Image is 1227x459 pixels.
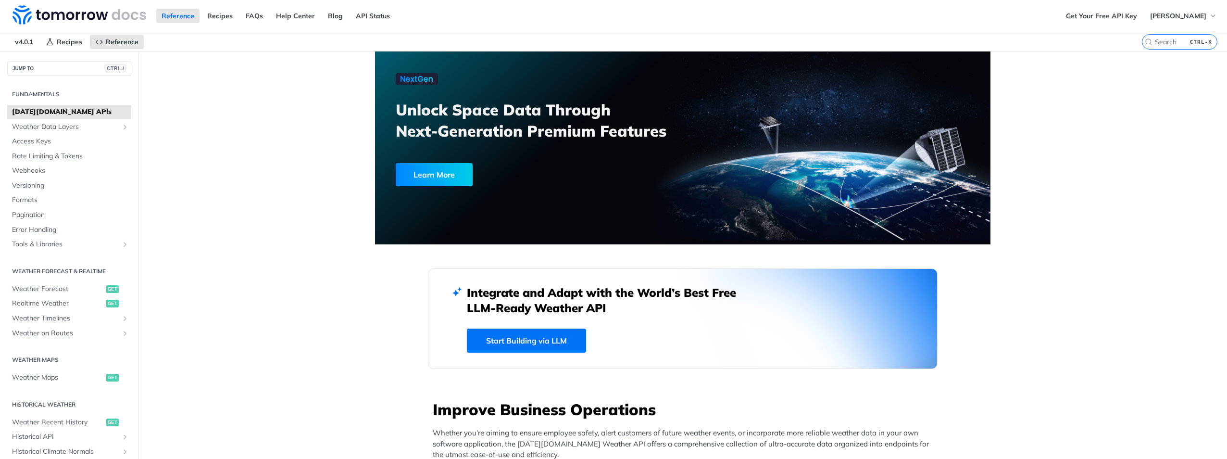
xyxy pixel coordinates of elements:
[396,73,438,85] img: NextGen
[121,433,129,441] button: Show subpages for Historical API
[1061,9,1142,23] a: Get Your Free API Key
[7,311,131,326] a: Weather TimelinesShow subpages for Weather Timelines
[7,237,131,252] a: Tools & LibrariesShow subpages for Tools & Libraries
[12,373,104,382] span: Weather Maps
[396,163,634,186] a: Learn More
[202,9,238,23] a: Recipes
[12,137,129,146] span: Access Keys
[467,285,751,316] h2: Integrate and Adapt with the World’s Best Free LLM-Ready Weather API
[7,415,131,430] a: Weather Recent Historyget
[1145,38,1152,46] svg: Search
[7,134,131,149] a: Access Keys
[7,208,131,222] a: Pagination
[106,419,119,426] span: get
[271,9,320,23] a: Help Center
[7,356,131,364] h2: Weather Maps
[433,399,938,420] h3: Improve Business Operations
[106,38,138,46] span: Reference
[12,314,119,323] span: Weather Timelines
[7,282,131,296] a: Weather Forecastget
[396,163,473,186] div: Learn More
[90,35,144,49] a: Reference
[7,105,131,119] a: [DATE][DOMAIN_NAME] APIs
[351,9,395,23] a: API Status
[7,61,131,76] button: JUMP TOCTRL-/
[12,166,129,176] span: Webhooks
[156,9,200,23] a: Reference
[467,329,586,353] a: Start Building via LLM
[240,9,268,23] a: FAQs
[1188,37,1214,47] kbd: CTRL-K
[7,149,131,164] a: Rate Limiting & Tokens
[12,225,129,235] span: Error Handling
[12,107,129,117] span: [DATE][DOMAIN_NAME] APIs
[7,193,131,207] a: Formats
[105,64,126,72] span: CTRL-/
[1150,12,1206,20] span: [PERSON_NAME]
[121,315,129,322] button: Show subpages for Weather Timelines
[12,195,129,205] span: Formats
[12,152,129,161] span: Rate Limiting & Tokens
[12,240,119,249] span: Tools & Libraries
[7,223,131,237] a: Error Handling
[12,432,119,442] span: Historical API
[12,284,104,294] span: Weather Forecast
[12,181,129,191] span: Versioning
[7,400,131,409] h2: Historical Weather
[7,267,131,276] h2: Weather Forecast & realtime
[7,178,131,193] a: Versioning
[1145,9,1222,23] button: [PERSON_NAME]
[7,90,131,99] h2: Fundamentals
[7,120,131,134] a: Weather Data LayersShow subpages for Weather Data Layers
[12,210,129,220] span: Pagination
[7,296,131,311] a: Realtime Weatherget
[7,326,131,341] a: Weather on RoutesShow subpages for Weather on Routes
[121,448,129,456] button: Show subpages for Historical Climate Normals
[12,299,104,308] span: Realtime Weather
[7,164,131,178] a: Webhooks
[7,445,131,459] a: Historical Climate NormalsShow subpages for Historical Climate Normals
[121,330,129,337] button: Show subpages for Weather on Routes
[7,370,131,385] a: Weather Mapsget
[13,5,146,25] img: Tomorrow.io Weather API Docs
[57,38,82,46] span: Recipes
[41,35,88,49] a: Recipes
[12,418,104,427] span: Weather Recent History
[12,329,119,338] span: Weather on Routes
[106,374,119,382] span: get
[106,300,119,307] span: get
[106,285,119,293] span: get
[10,35,38,49] span: v4.0.1
[323,9,348,23] a: Blog
[121,241,129,248] button: Show subpages for Tools & Libraries
[12,447,119,457] span: Historical Climate Normals
[396,99,693,141] h3: Unlock Space Data Through Next-Generation Premium Features
[121,123,129,131] button: Show subpages for Weather Data Layers
[7,430,131,444] a: Historical APIShow subpages for Historical API
[12,122,119,132] span: Weather Data Layers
